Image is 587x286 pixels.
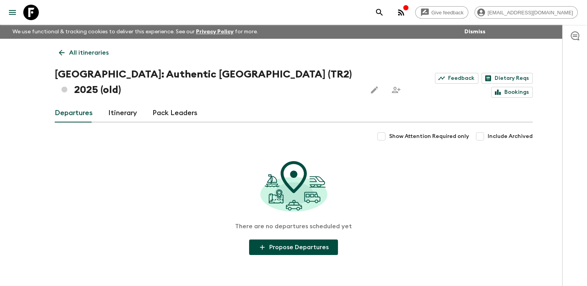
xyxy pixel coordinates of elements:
a: All itineraries [55,45,113,60]
a: Feedback [435,73,478,84]
span: Give feedback [427,10,468,16]
button: Edit this itinerary [367,82,382,98]
div: [EMAIL_ADDRESS][DOMAIN_NAME] [474,6,578,19]
h1: [GEOGRAPHIC_DATA]: Authentic [GEOGRAPHIC_DATA] (TR2) 2025 (old) [55,67,361,98]
a: Bookings [491,87,533,98]
span: Share this itinerary [388,82,404,98]
p: There are no departures scheduled yet [235,222,352,230]
button: Propose Departures [249,239,338,255]
span: Include Archived [488,133,533,140]
a: Itinerary [108,104,137,122]
a: Departures [55,104,93,122]
button: Dismiss [462,26,487,37]
a: Pack Leaders [152,104,197,122]
a: Dietary Reqs [481,73,533,84]
button: menu [5,5,20,20]
p: We use functional & tracking cookies to deliver this experience. See our for more. [9,25,261,39]
a: Give feedback [415,6,468,19]
button: search adventures [372,5,387,20]
p: All itineraries [69,48,109,57]
span: [EMAIL_ADDRESS][DOMAIN_NAME] [483,10,577,16]
a: Privacy Policy [196,29,234,34]
span: Show Attention Required only [389,133,469,140]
